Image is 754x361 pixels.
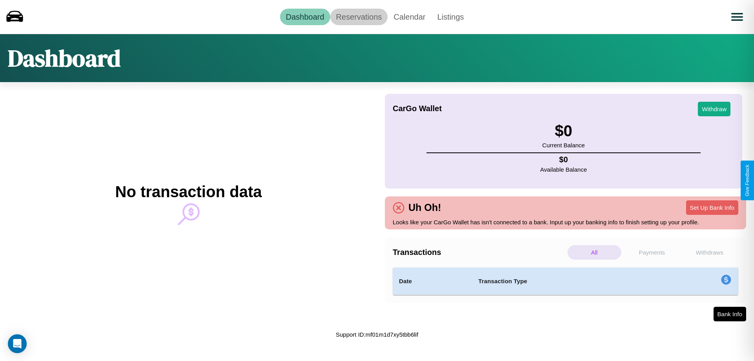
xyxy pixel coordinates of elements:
[542,140,585,150] p: Current Balance
[404,202,445,213] h4: Uh Oh!
[115,183,262,201] h2: No transaction data
[683,245,736,260] p: Withdraws
[330,9,388,25] a: Reservations
[745,165,750,196] div: Give Feedback
[542,122,585,140] h3: $ 0
[714,307,746,321] button: Bank Info
[393,217,738,227] p: Looks like your CarGo Wallet has isn't connected to a bank. Input up your banking info to finish ...
[726,6,748,28] button: Open menu
[431,9,470,25] a: Listings
[540,164,587,175] p: Available Balance
[393,104,442,113] h4: CarGo Wallet
[280,9,330,25] a: Dashboard
[8,42,121,74] h1: Dashboard
[567,245,621,260] p: All
[540,155,587,164] h4: $ 0
[393,268,738,295] table: simple table
[8,334,27,353] div: Open Intercom Messenger
[393,248,565,257] h4: Transactions
[686,200,738,215] button: Set Up Bank Info
[336,329,418,340] p: Support ID: mf01m1d7xy5tbb6lif
[478,277,657,286] h4: Transaction Type
[625,245,679,260] p: Payments
[388,9,431,25] a: Calendar
[399,277,466,286] h4: Date
[698,102,730,116] button: Withdraw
